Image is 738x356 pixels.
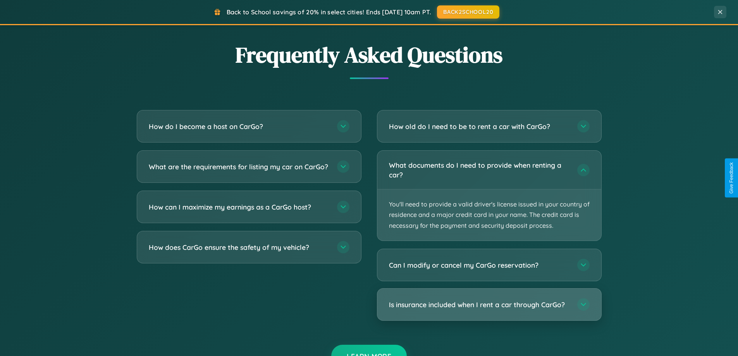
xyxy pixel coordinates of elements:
h3: How does CarGo ensure the safety of my vehicle? [149,242,329,252]
h3: Is insurance included when I rent a car through CarGo? [389,300,569,310]
h2: Frequently Asked Questions [137,40,602,70]
h3: What documents do I need to provide when renting a car? [389,160,569,179]
h3: What are the requirements for listing my car on CarGo? [149,162,329,172]
h3: How can I maximize my earnings as a CarGo host? [149,202,329,212]
button: BACK2SCHOOL20 [437,5,499,19]
div: Give Feedback [729,162,734,194]
h3: Can I modify or cancel my CarGo reservation? [389,260,569,270]
h3: How do I become a host on CarGo? [149,122,329,131]
span: Back to School savings of 20% in select cities! Ends [DATE] 10am PT. [227,8,431,16]
h3: How old do I need to be to rent a car with CarGo? [389,122,569,131]
p: You'll need to provide a valid driver's license issued in your country of residence and a major c... [377,189,601,241]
